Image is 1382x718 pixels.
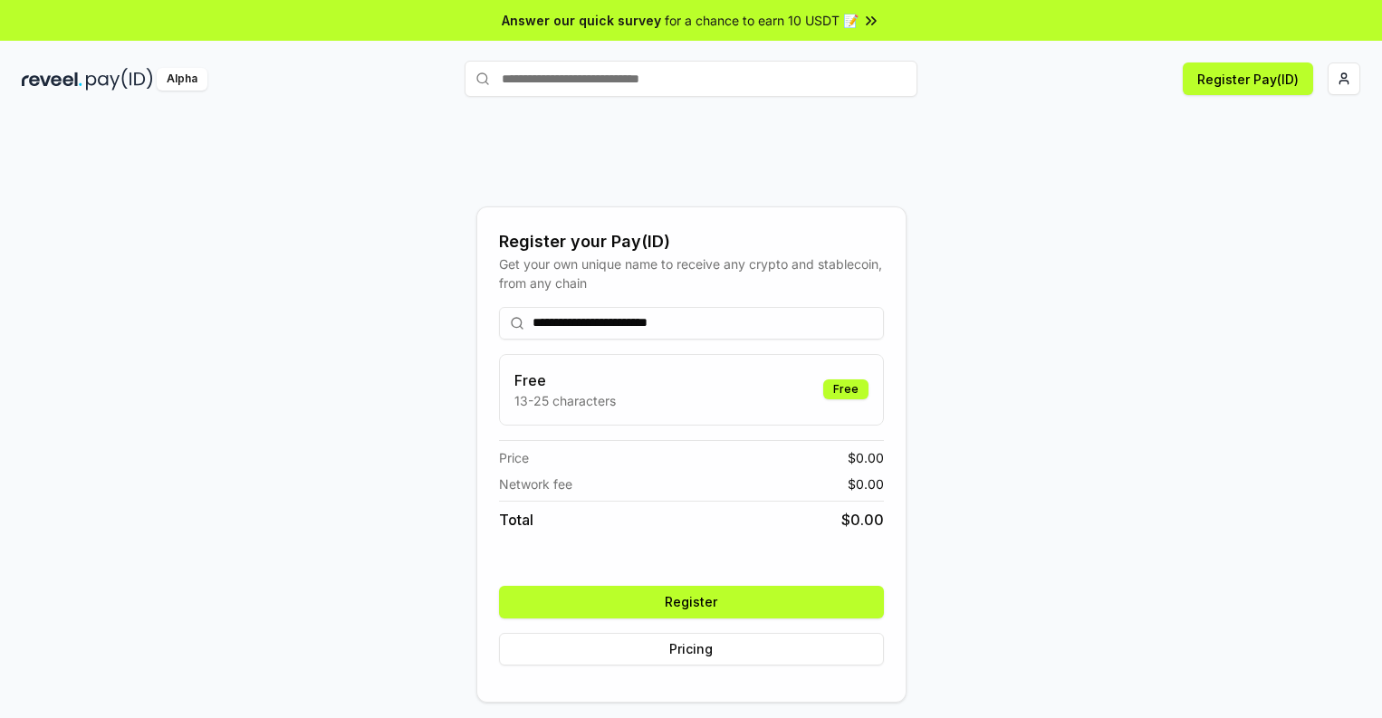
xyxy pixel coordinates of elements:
[514,391,616,410] p: 13-25 characters
[665,11,859,30] span: for a chance to earn 10 USDT 📝
[499,448,529,467] span: Price
[823,379,869,399] div: Free
[499,509,533,531] span: Total
[157,68,207,91] div: Alpha
[499,474,572,493] span: Network fee
[502,11,661,30] span: Answer our quick survey
[499,633,884,665] button: Pricing
[1183,62,1313,95] button: Register Pay(ID)
[499,586,884,618] button: Register
[86,68,153,91] img: pay_id
[848,448,884,467] span: $ 0.00
[841,509,884,531] span: $ 0.00
[499,229,884,254] div: Register your Pay(ID)
[514,369,616,391] h3: Free
[22,68,82,91] img: reveel_dark
[848,474,884,493] span: $ 0.00
[499,254,884,292] div: Get your own unique name to receive any crypto and stablecoin, from any chain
